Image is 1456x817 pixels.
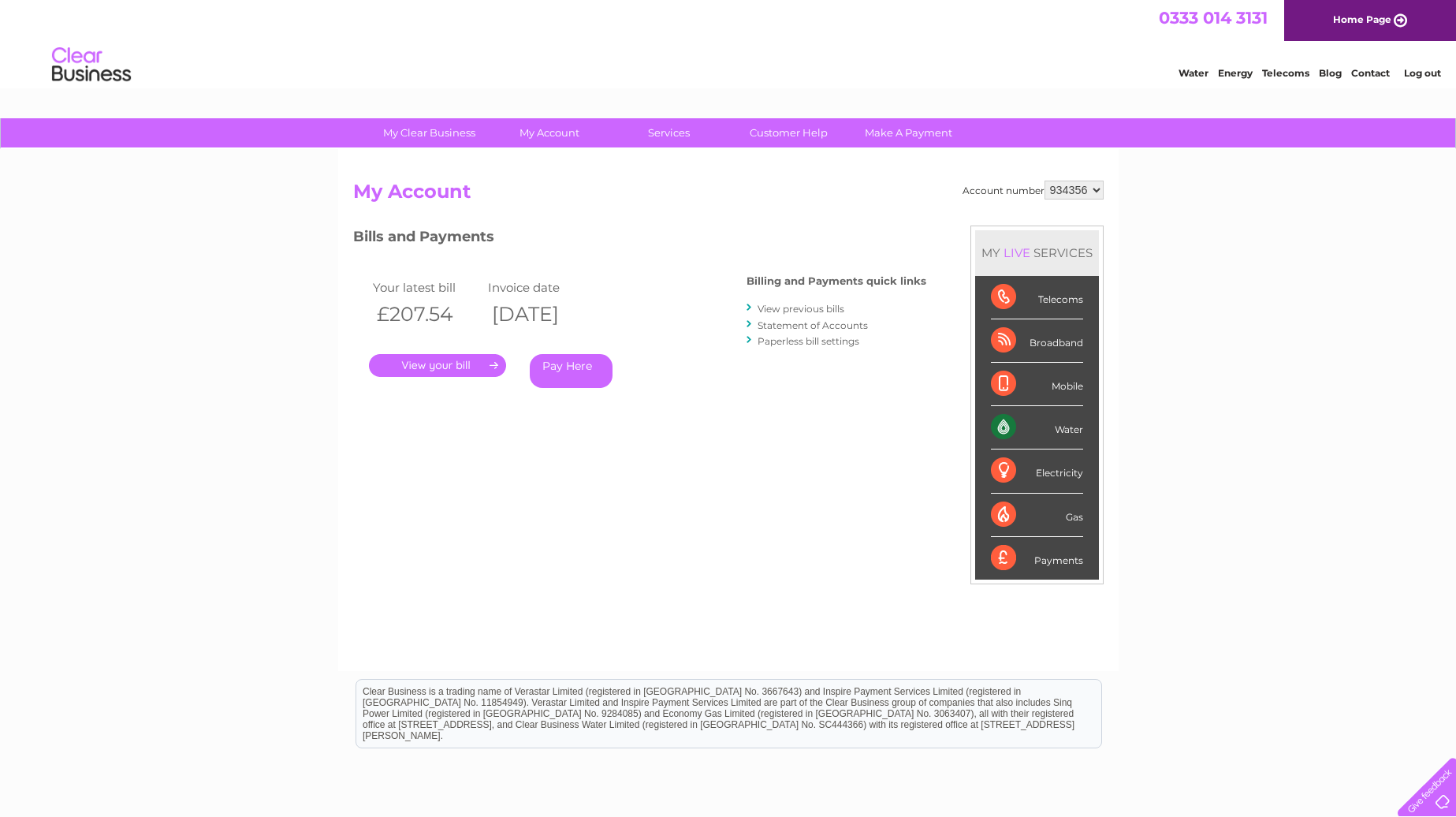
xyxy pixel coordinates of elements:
[1159,8,1268,28] a: 0333 014 3131
[747,275,926,287] h4: Billing and Payments quick links
[991,406,1083,450] div: Water
[991,494,1083,537] div: Gas
[975,230,1099,275] div: MY SERVICES
[758,335,859,347] a: Paperless bill settings
[1000,245,1033,260] div: LIVE
[484,118,614,147] a: My Account
[1179,67,1208,79] a: Water
[758,319,868,331] a: Statement of Accounts
[991,319,1083,363] div: Broadband
[353,226,926,253] h3: Bills and Payments
[364,118,494,147] a: My Clear Business
[843,118,974,147] a: Make A Payment
[991,276,1083,319] div: Telecoms
[604,118,734,147] a: Services
[991,363,1083,406] div: Mobile
[369,354,506,377] a: .
[1319,67,1342,79] a: Blog
[1262,67,1309,79] a: Telecoms
[51,41,132,89] img: logo.png
[353,181,1104,211] h2: My Account
[484,277,599,298] td: Invoice date
[1351,67,1390,79] a: Contact
[530,354,613,388] a: Pay Here
[369,298,484,330] th: £207.54
[484,298,599,330] th: [DATE]
[356,9,1101,76] div: Clear Business is a trading name of Verastar Limited (registered in [GEOGRAPHIC_DATA] No. 3667643...
[1218,67,1253,79] a: Energy
[991,450,1083,493] div: Electricity
[758,303,844,315] a: View previous bills
[963,181,1104,200] div: Account number
[991,537,1083,580] div: Payments
[369,277,484,298] td: Your latest bill
[1404,67,1441,79] a: Log out
[724,118,854,147] a: Customer Help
